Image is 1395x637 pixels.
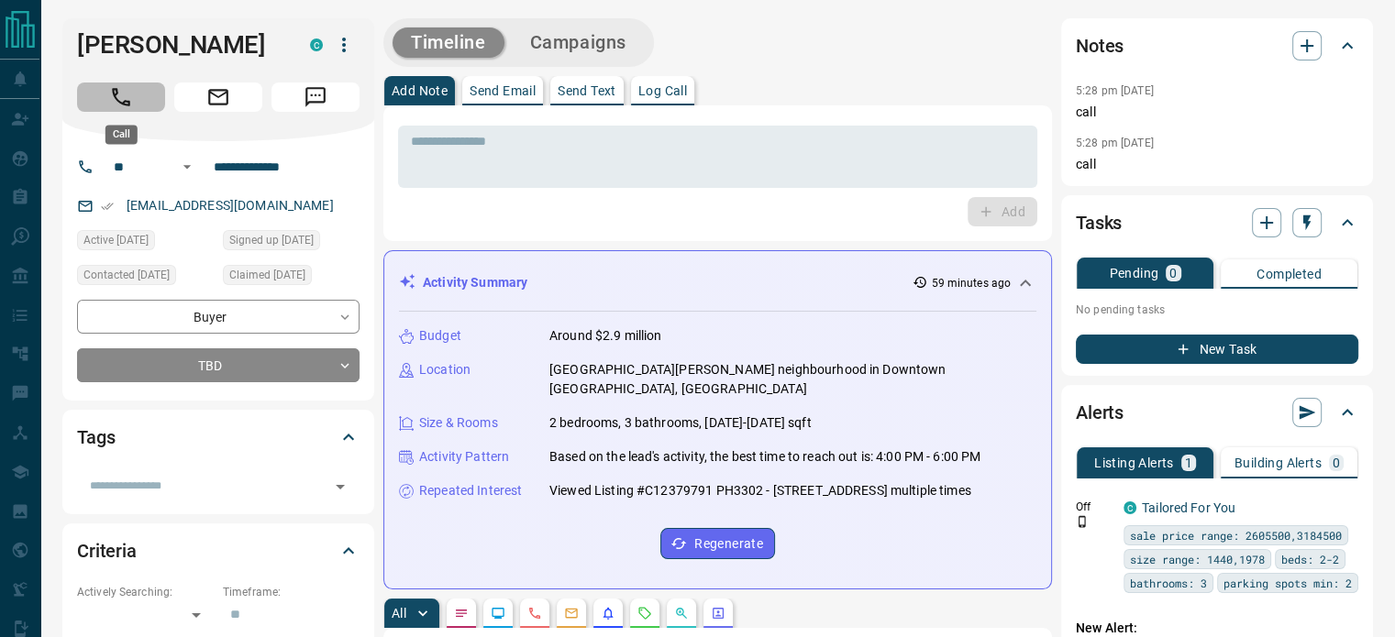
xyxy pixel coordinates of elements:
[327,474,353,500] button: Open
[419,413,498,433] p: Size & Rooms
[1185,456,1192,469] p: 1
[229,231,314,249] span: Signed up [DATE]
[1076,515,1089,528] svg: Push Notification Only
[711,606,725,621] svg: Agent Actions
[1076,296,1358,324] p: No pending tasks
[77,415,360,459] div: Tags
[423,273,527,292] p: Activity Summary
[527,606,542,621] svg: Calls
[1076,103,1358,122] p: call
[77,300,360,334] div: Buyer
[393,27,504,58] button: Timeline
[1076,155,1358,174] p: call
[1076,137,1154,149] p: 5:28 pm [DATE]
[392,607,406,620] p: All
[1124,501,1136,514] div: condos.ca
[176,156,198,178] button: Open
[223,230,360,256] div: Sat Sep 13 2025
[419,481,522,500] p: Repeated Interest
[399,266,1036,300] div: Activity Summary59 minutes ago
[1076,84,1154,97] p: 5:28 pm [DATE]
[558,84,616,97] p: Send Text
[83,231,149,249] span: Active [DATE]
[549,413,812,433] p: 2 bedrooms, 3 bathrooms, [DATE]-[DATE] sqft
[601,606,615,621] svg: Listing Alerts
[1076,31,1124,60] h2: Notes
[1130,526,1342,544] span: sale price range: 2605500,3184500
[83,266,170,284] span: Contacted [DATE]
[1076,201,1358,245] div: Tasks
[77,230,214,256] div: Sat Sep 13 2025
[1142,500,1235,515] a: Tailored For You
[564,606,579,621] svg: Emails
[127,198,334,213] a: [EMAIL_ADDRESS][DOMAIN_NAME]
[77,423,115,452] h2: Tags
[419,326,461,346] p: Budget
[1281,550,1339,568] span: beds: 2-2
[1169,267,1177,280] p: 0
[491,606,505,621] svg: Lead Browsing Activity
[549,360,1036,399] p: [GEOGRAPHIC_DATA][PERSON_NAME] neighbourhood in Downtown [GEOGRAPHIC_DATA], [GEOGRAPHIC_DATA]
[77,348,360,382] div: TBD
[512,27,645,58] button: Campaigns
[1094,456,1174,469] p: Listing Alerts
[638,84,687,97] p: Log Call
[77,584,214,600] p: Actively Searching:
[77,536,137,566] h2: Criteria
[470,84,536,97] p: Send Email
[1333,456,1340,469] p: 0
[1076,398,1124,427] h2: Alerts
[1076,335,1358,364] button: New Task
[1109,267,1158,280] p: Pending
[223,584,360,600] p: Timeframe:
[549,326,662,346] p: Around $2.9 million
[454,606,469,621] svg: Notes
[77,265,214,291] div: Sat Sep 13 2025
[931,275,1011,291] p: 59 minutes ago
[1076,208,1122,237] h2: Tasks
[229,266,305,284] span: Claimed [DATE]
[549,447,980,467] p: Based on the lead's activity, the best time to reach out is: 4:00 PM - 6:00 PM
[1076,24,1358,68] div: Notes
[1076,499,1113,515] p: Off
[310,38,323,51] div: condos.ca
[392,84,448,97] p: Add Note
[77,82,165,112] span: Call
[77,30,282,60] h1: [PERSON_NAME]
[637,606,652,621] svg: Requests
[77,529,360,573] div: Criteria
[549,481,971,500] p: Viewed Listing #C12379791 PH3302 - [STREET_ADDRESS] multiple times
[1234,456,1322,469] p: Building Alerts
[419,447,509,467] p: Activity Pattern
[419,360,471,379] p: Location
[1130,550,1265,568] span: size range: 1440,1978
[223,265,360,291] div: Sat Sep 13 2025
[1076,390,1358,434] div: Alerts
[1223,574,1352,592] span: parking spots min: 2
[660,528,775,559] button: Regenerate
[674,606,689,621] svg: Opportunities
[1130,574,1207,592] span: bathrooms: 3
[101,200,114,213] svg: Email Verified
[105,125,138,144] div: Call
[1257,268,1322,280] p: Completed
[174,82,262,112] span: Email
[271,82,360,112] span: Message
